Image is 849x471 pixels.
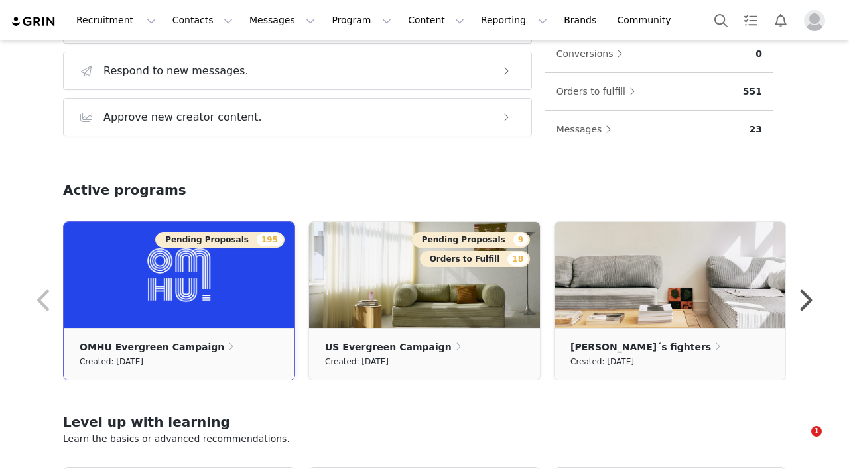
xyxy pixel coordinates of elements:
img: placeholder-profile.jpg [804,10,825,31]
small: Created: [DATE] [80,354,143,369]
button: Orders to fulfill [556,81,642,102]
button: Messages [241,5,323,35]
p: 0 [755,47,762,61]
h2: Level up with learning [63,412,786,432]
p: OMHU Evergreen Campaign [80,340,224,354]
button: Content [400,5,472,35]
button: Conversions [556,43,630,64]
h2: Active programs [63,180,186,200]
h3: Respond to new messages. [103,63,249,79]
span: 1 [811,426,822,437]
h3: Approve new creator content. [103,109,262,125]
small: Created: [DATE] [570,354,634,369]
button: Reporting [473,5,555,35]
p: 551 [743,85,762,99]
button: Respond to new messages. [63,52,532,90]
button: Approve new creator content. [63,98,532,136]
small: Created: [DATE] [325,354,389,369]
button: Search [706,5,736,35]
button: Pending Proposals9 [412,232,530,248]
p: US Evergreen Campaign [325,340,452,354]
iframe: Intercom live chat [784,426,816,458]
button: Recruitment [68,5,164,35]
button: Pending Proposals195 [155,232,285,248]
p: Learn the basics or advanced recommendations. [63,432,786,446]
img: a6e19d51-82b5-4b4e-88e7-2efb3309c05c.png [64,222,294,328]
a: Tasks [736,5,765,35]
p: [PERSON_NAME]´s fighters [570,340,711,354]
button: Program [324,5,399,35]
a: Community [610,5,685,35]
button: Notifications [766,5,795,35]
img: f2e2d48c-2ec2-4250-8c67-bc603b92a824.png [555,222,785,328]
img: 7da6b68e-972f-435f-a32b-41a6a0816df0.jpg [309,222,540,328]
p: 23 [750,123,762,136]
button: Messages [556,119,619,140]
img: grin logo [11,15,57,28]
a: Brands [556,5,608,35]
button: Contacts [164,5,241,35]
button: Orders to Fulfill18 [420,251,530,267]
button: Profile [796,10,838,31]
